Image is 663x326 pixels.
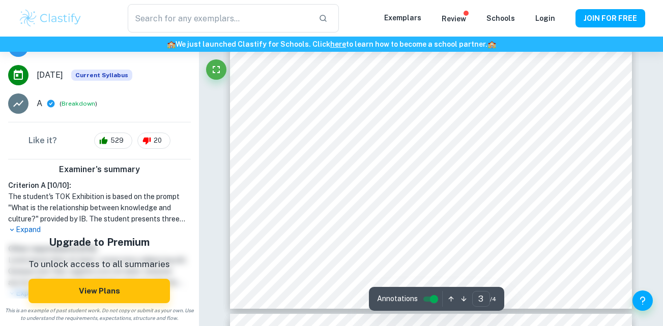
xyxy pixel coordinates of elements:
span: / 4 [490,295,496,304]
button: Fullscreen [206,59,226,80]
a: here [330,40,346,48]
img: Clastify logo [18,8,83,28]
a: Schools [486,14,515,22]
h5: Upgrade to Premium [28,235,170,250]
span: 🏫 [167,40,176,48]
button: View Plans [28,279,170,303]
a: Login [535,14,555,22]
div: 529 [94,133,132,149]
p: Review [442,13,466,24]
h6: Like it? [28,135,57,147]
p: Exemplars [384,12,421,23]
button: Breakdown [62,99,95,108]
span: [DATE] [37,69,63,81]
input: Search for any exemplars... [128,4,310,32]
span: This is an example of past student work. Do not copy or submit as your own. Use to understand the... [4,307,195,322]
p: Expand [8,224,191,235]
h6: Criterion A [ 10 / 10 ]: [8,180,191,191]
span: 20 [148,136,167,146]
p: To unlock access to all summaries [28,258,170,271]
h1: The student's TOK Exhibition is based on the prompt "What is the relationship between knowledge a... [8,191,191,224]
span: Annotations [377,294,418,304]
span: ( ) [60,99,97,109]
span: Current Syllabus [71,70,132,81]
div: 20 [137,133,170,149]
p: A [37,97,42,110]
div: This exemplar is based on the current syllabus. Feel free to refer to it for inspiration/ideas wh... [71,70,132,81]
span: 529 [105,136,129,146]
span: 🏫 [487,40,496,48]
button: JOIN FOR FREE [575,9,645,27]
h6: Examiner's summary [4,164,195,176]
button: Help and Feedback [632,290,653,311]
h6: We just launched Clastify for Schools. Click to learn how to become a school partner. [2,39,661,50]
